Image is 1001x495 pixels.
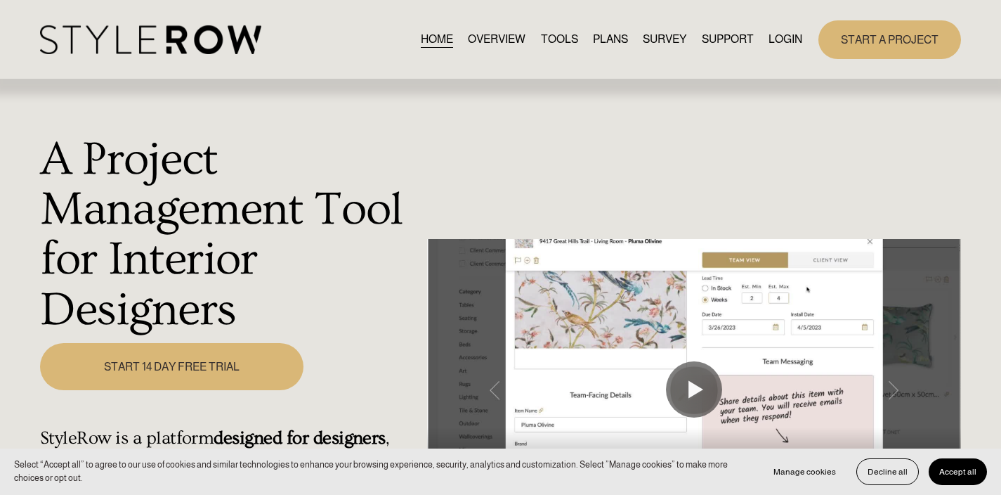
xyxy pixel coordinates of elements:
a: HOME [421,30,453,49]
button: Manage cookies [763,458,846,485]
a: SURVEY [643,30,686,49]
a: START A PROJECT [818,20,961,59]
span: Manage cookies [773,467,836,477]
a: PLANS [593,30,628,49]
a: folder dropdown [702,30,754,49]
a: TOOLS [541,30,578,49]
span: Accept all [939,467,976,477]
h4: StyleRow is a platform , with maximum flexibility and organization. [40,427,419,471]
h1: A Project Management Tool for Interior Designers [40,135,419,335]
button: Accept all [929,458,987,485]
button: Play [666,361,722,418]
a: START 14 DAY FREE TRIAL [40,343,303,390]
button: Decline all [856,458,919,485]
strong: designed for designers [214,427,385,449]
span: Decline all [868,467,908,477]
p: Select “Accept all” to agree to our use of cookies and similar technologies to enhance your brows... [14,458,749,485]
img: StyleRow [40,25,261,54]
span: SUPPORT [702,31,754,48]
a: OVERVIEW [468,30,525,49]
a: LOGIN [768,30,802,49]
